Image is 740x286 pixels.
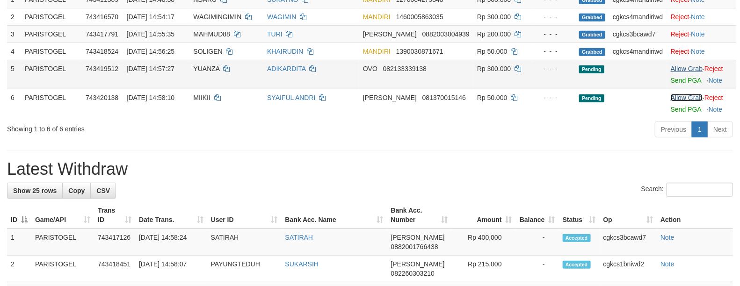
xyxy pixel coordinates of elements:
[641,183,733,197] label: Search:
[7,202,31,229] th: ID: activate to sort column descending
[363,13,391,21] span: MANDIRI
[383,65,427,72] span: Copy 082133339138 to clipboard
[391,234,445,241] span: [PERSON_NAME]
[267,48,303,55] a: KHAIRUDIN
[267,13,296,21] a: WAGIMIN
[7,229,31,256] td: 1
[691,13,705,21] a: Note
[62,183,91,199] a: Copy
[579,94,604,102] span: Pending
[193,13,241,21] span: WAGIMINGIMIN
[609,25,667,43] td: cgkcs3bcawd7
[94,256,135,282] td: 743418451
[363,94,417,101] span: [PERSON_NAME]
[127,13,174,21] span: [DATE] 14:54:17
[363,65,377,72] span: OVO
[536,64,572,73] div: - - -
[516,256,559,282] td: -
[135,256,207,282] td: [DATE] 14:58:07
[579,48,605,56] span: Grabbed
[660,234,675,241] a: Note
[655,122,692,137] a: Previous
[96,187,110,194] span: CSV
[7,256,31,282] td: 2
[7,160,733,179] h1: Latest Withdraw
[671,106,701,113] a: Send PGA
[422,94,466,101] span: Copy 081370015146 to clipboard
[671,65,703,72] a: Allow Grab
[207,256,282,282] td: PAYUNGTEDUH
[7,25,21,43] td: 3
[477,65,511,72] span: Rp 300.000
[135,229,207,256] td: [DATE] 14:58:24
[86,94,118,101] span: 743420138
[90,183,116,199] a: CSV
[21,43,82,60] td: PARISTOGEL
[671,94,703,101] a: Allow Grab
[68,187,85,194] span: Copy
[193,30,230,38] span: MAHMUD88
[451,202,515,229] th: Amount: activate to sort column ascending
[704,94,723,101] a: Reject
[267,94,315,101] a: SYAIFUL ANDRI
[709,77,723,84] a: Note
[671,48,689,55] a: Reject
[691,30,705,38] a: Note
[477,13,511,21] span: Rp 300.000
[563,261,591,269] span: Accepted
[21,89,82,118] td: PARISTOGEL
[127,94,174,101] span: [DATE] 14:58:10
[94,229,135,256] td: 743417126
[667,89,736,118] td: ·
[285,260,319,268] a: SUKARSIH
[563,234,591,242] span: Accepted
[391,260,445,268] span: [PERSON_NAME]
[477,94,508,101] span: Rp 50.000
[704,65,723,72] a: Reject
[536,29,572,39] div: - - -
[396,13,443,21] span: Copy 1460005863035 to clipboard
[31,202,94,229] th: Game/API: activate to sort column ascending
[285,234,313,241] a: SATIRAH
[692,122,708,137] a: 1
[86,65,118,72] span: 743419512
[667,43,736,60] td: ·
[609,8,667,25] td: cgkcs4mandiriwd
[667,8,736,25] td: ·
[86,48,118,55] span: 743418524
[667,60,736,89] td: ·
[671,30,689,38] a: Reject
[387,202,452,229] th: Bank Acc. Number: activate to sort column ascending
[451,256,515,282] td: Rp 215,000
[579,14,605,21] span: Grabbed
[709,106,723,113] a: Note
[267,30,283,38] a: TURI
[7,43,21,60] td: 4
[667,183,733,197] input: Search:
[657,202,733,229] th: Action
[21,8,82,25] td: PARISTOGEL
[7,8,21,25] td: 2
[7,89,21,118] td: 6
[86,13,118,21] span: 743416570
[193,65,219,72] span: YUANZA
[579,65,604,73] span: Pending
[671,65,704,72] span: ·
[609,43,667,60] td: cgkcs4mandiriwd
[536,93,572,102] div: - - -
[193,48,222,55] span: SOLIGEN
[536,47,572,56] div: - - -
[282,202,387,229] th: Bank Acc. Name: activate to sort column ascending
[135,202,207,229] th: Date Trans.: activate to sort column ascending
[516,229,559,256] td: -
[94,202,135,229] th: Trans ID: activate to sort column ascending
[86,30,118,38] span: 743417791
[559,202,600,229] th: Status: activate to sort column ascending
[21,60,82,89] td: PARISTOGEL
[396,48,443,55] span: Copy 1390030871671 to clipboard
[660,260,675,268] a: Note
[579,31,605,39] span: Grabbed
[363,48,391,55] span: MANDIRI
[31,229,94,256] td: PARISTOGEL
[7,121,301,134] div: Showing 1 to 6 of 6 entries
